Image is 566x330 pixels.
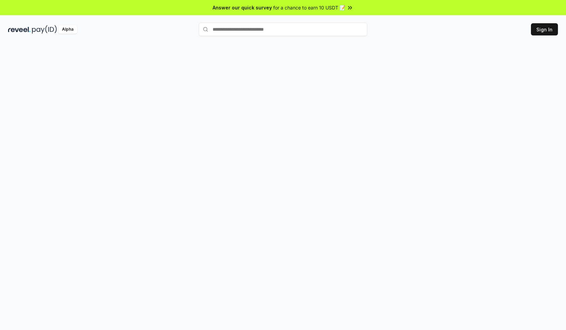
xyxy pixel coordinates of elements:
[32,25,57,34] img: pay_id
[273,4,345,11] span: for a chance to earn 10 USDT 📝
[58,25,77,34] div: Alpha
[8,25,31,34] img: reveel_dark
[531,23,558,35] button: Sign In
[213,4,272,11] span: Answer our quick survey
